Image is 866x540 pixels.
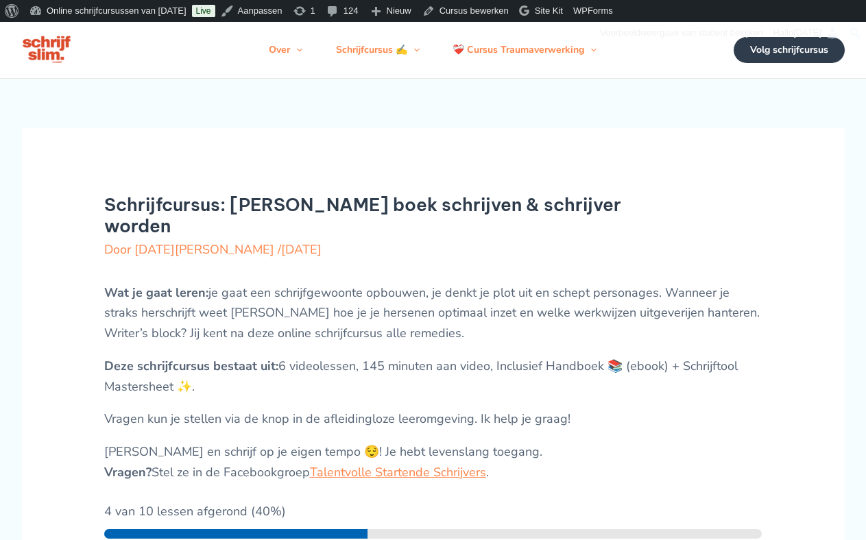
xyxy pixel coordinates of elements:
a: OverMenu schakelen [252,29,319,71]
a: Volg schrijfcursus [734,37,845,63]
a: [DATE][PERSON_NAME] [134,241,278,258]
p: [PERSON_NAME] en schrijf op je eigen tempo 😌! Je hebt levenslang toegang. Stel ze in de Facebookg... [104,442,762,482]
strong: Deze schrijfcursus bestaat uit: [104,358,278,374]
strong: Wat je gaat leren: [104,284,208,301]
a: Live [192,5,215,17]
span: Site Kit [535,5,563,16]
nav: Navigatie op de site: Menu [252,29,613,71]
span: Menu schakelen [290,29,302,71]
a: ❤️‍🩹 Cursus TraumaverwerkingMenu schakelen [436,29,613,71]
p: je gaat een schrijfgewoonte opbouwen, je denkt je plot uit en schept personages. Wanneer je strak... [104,283,762,344]
a: Talentvolle Startende Schrijvers [310,464,486,480]
img: schrijfcursus schrijfslim academy [22,34,73,66]
div: 4 van 10 lessen afgerond (40%) [104,502,762,522]
span: [DATE] [281,241,322,258]
a: Voorbeeldweergave van student bekijken [595,22,768,44]
span: Menu schakelen [584,29,597,71]
a: Hallo [768,22,845,44]
div: Door / [104,241,762,258]
p: Vragen kun je stellen via de knop in de afleidingloze leeromgeving. Ik help je graag! [104,409,762,430]
p: 6 videolessen, 145 minuten aan video, Inclusief Handboek 📚 (ebook) + Schrijftool Mastersheet ✨. [104,356,762,397]
strong: Vragen? [104,464,152,480]
span: Menu schakelen [407,29,420,71]
span: [DATE] [793,27,821,38]
h1: Schrijfcursus: [PERSON_NAME] boek schrijven & schrijver worden [104,194,660,236]
a: Schrijfcursus ✍️Menu schakelen [320,29,436,71]
span: [DATE][PERSON_NAME] [134,241,274,258]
